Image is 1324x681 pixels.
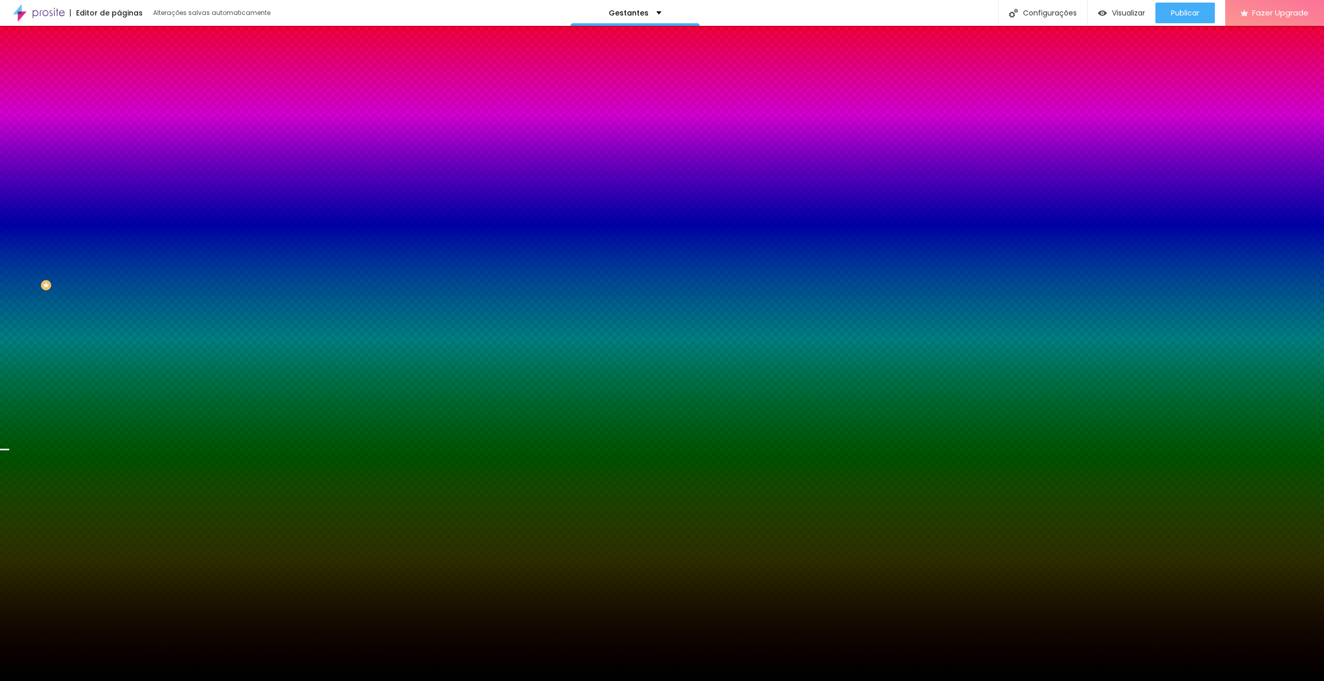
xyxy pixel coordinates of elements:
[1155,3,1215,23] button: Publicar
[1171,9,1199,17] span: Publicar
[1252,8,1308,17] span: Fazer Upgrade
[609,9,649,17] p: Gestantes
[1098,9,1107,18] img: view-1.svg
[1112,9,1145,17] span: Visualizar
[153,10,272,16] div: Alterações salvas automaticamente
[1088,3,1155,23] button: Visualizar
[70,9,143,17] div: Editor de páginas
[1009,9,1018,18] img: Icone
